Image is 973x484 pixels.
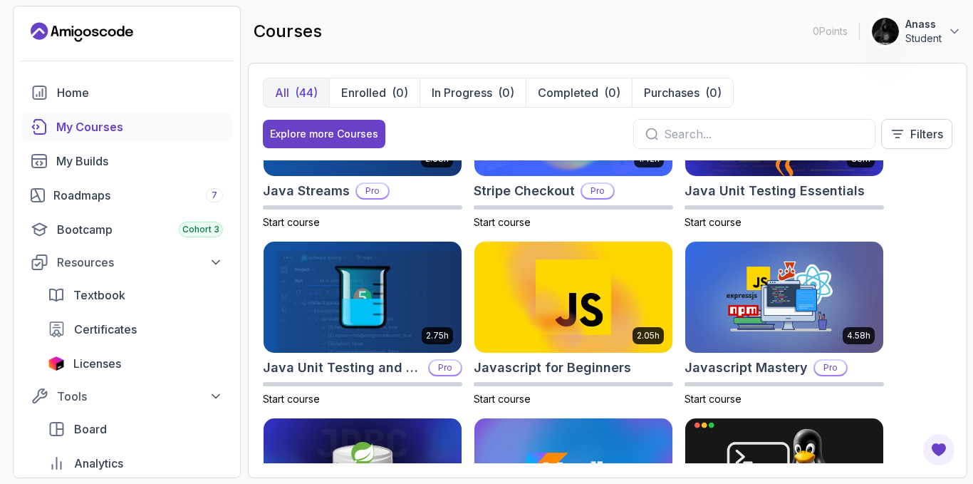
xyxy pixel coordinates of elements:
div: (0) [392,84,408,101]
p: Completed [538,84,598,101]
img: user profile image [872,18,899,45]
span: Start course [685,393,742,405]
input: Search... [664,125,863,143]
h2: courses [254,20,322,43]
p: 0 Points [813,24,848,38]
p: In Progress [432,84,492,101]
h2: Java Unit Testing and TDD [263,358,422,378]
div: Resources [57,254,223,271]
a: builds [22,147,231,175]
button: Explore more Courses [263,120,385,148]
button: All(44) [264,78,329,107]
span: Analytics [74,455,123,472]
span: Board [74,421,107,438]
div: My Courses [56,118,223,135]
img: Javascript for Beginners card [474,242,672,353]
p: 2.75h [426,330,449,341]
img: jetbrains icon [48,356,65,371]
span: Cohort 3 [182,224,219,235]
img: Java Unit Testing and TDD card [264,242,462,353]
span: Licenses [73,355,121,372]
a: roadmaps [22,181,231,210]
h2: Javascript for Beginners [474,358,631,378]
p: 2.05h [637,330,660,341]
div: (0) [498,84,514,101]
a: certificates [39,315,231,344]
span: Start course [685,216,742,228]
a: Landing page [31,21,133,43]
span: Start course [474,393,531,405]
button: user profile imageAnassStudent [871,17,962,46]
button: Enrolled(0) [329,78,420,107]
h2: Java Unit Testing Essentials [685,181,865,201]
p: Pro [357,184,388,198]
p: 4.58h [847,330,870,341]
p: Purchases [644,84,699,101]
button: Completed(0) [526,78,632,107]
button: Purchases(0) [632,78,733,107]
img: Javascript Mastery card [685,242,883,353]
h2: Javascript Mastery [685,358,808,378]
h2: Stripe Checkout [474,181,575,201]
span: 7 [212,190,217,201]
button: In Progress(0) [420,78,526,107]
span: Start course [263,216,320,228]
span: Start course [474,216,531,228]
a: board [39,415,231,443]
p: Student [905,31,942,46]
p: Enrolled [341,84,386,101]
p: Filters [910,125,943,143]
span: Start course [263,393,320,405]
div: Explore more Courses [270,127,378,141]
p: Anass [905,17,942,31]
a: home [22,78,231,107]
p: Pro [815,361,846,375]
div: Tools [57,388,223,405]
span: Certificates [74,321,137,338]
div: My Builds [56,153,223,170]
div: (44) [295,84,318,101]
a: courses [22,113,231,141]
h2: Java Streams [263,181,350,201]
div: (0) [604,84,620,101]
a: analytics [39,449,231,478]
div: Roadmaps [53,187,223,204]
a: bootcamp [22,215,231,244]
button: Open Feedback Button [922,433,956,467]
a: textbook [39,281,231,309]
p: Pro [582,184,613,198]
button: Filters [881,119,952,149]
a: licenses [39,349,231,378]
div: Bootcamp [57,221,223,238]
div: Home [57,84,223,101]
p: Pro [430,361,461,375]
button: Resources [22,249,231,275]
p: All [275,84,289,101]
span: Textbook [73,287,125,304]
div: (0) [705,84,722,101]
button: Tools [22,383,231,409]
